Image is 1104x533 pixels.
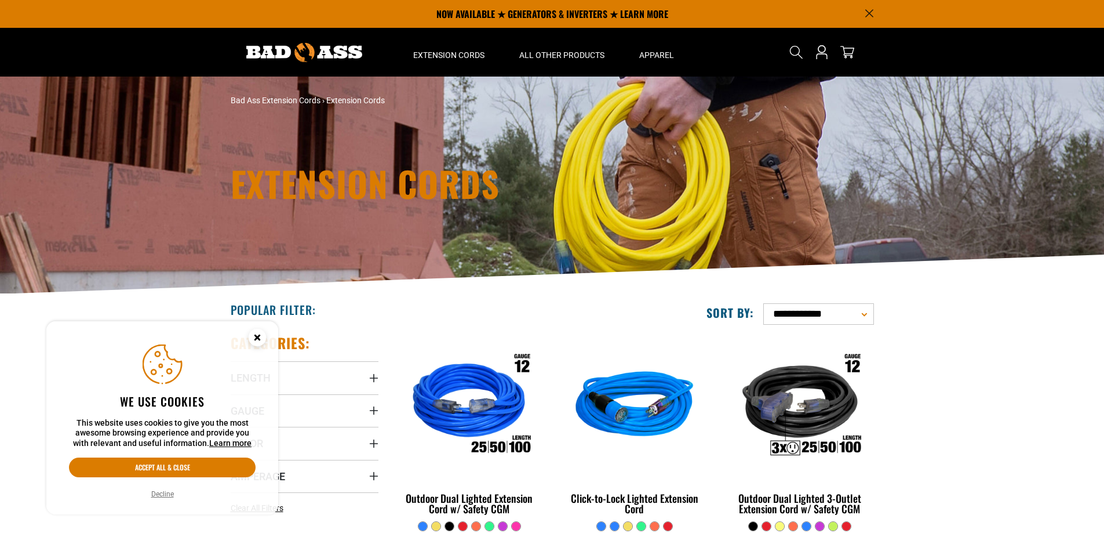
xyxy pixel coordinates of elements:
summary: Gauge [231,394,378,427]
span: Extension Cords [413,50,484,60]
span: Apparel [639,50,674,60]
img: blue [562,340,708,473]
summary: Amperage [231,460,378,492]
a: Outdoor Dual Lighted 3-Outlet Extension Cord w/ Safety CGM Outdoor Dual Lighted 3-Outlet Extensio... [726,334,873,521]
button: Decline [148,488,177,500]
nav: breadcrumbs [231,95,654,107]
a: Outdoor Dual Lighted Extension Cord w/ Safety CGM Outdoor Dual Lighted Extension Cord w/ Safety CGM [396,334,544,521]
img: Bad Ass Extension Cords [246,43,362,62]
a: blue Click-to-Lock Lighted Extension Cord [560,334,708,521]
summary: Search [787,43,806,61]
summary: Color [231,427,378,459]
a: Bad Ass Extension Cords [231,96,320,105]
span: All Other Products [519,50,604,60]
summary: All Other Products [502,28,622,77]
span: Extension Cords [326,96,385,105]
button: Accept all & close [69,458,256,477]
span: › [322,96,325,105]
label: Sort by: [706,305,754,320]
img: Outdoor Dual Lighted Extension Cord w/ Safety CGM [396,340,542,473]
h2: We use cookies [69,394,256,409]
img: Outdoor Dual Lighted 3-Outlet Extension Cord w/ Safety CGM [727,340,873,473]
aside: Cookie Consent [46,321,278,515]
div: Click-to-Lock Lighted Extension Cord [560,493,708,514]
h1: Extension Cords [231,166,654,201]
summary: Apparel [622,28,691,77]
summary: Extension Cords [396,28,502,77]
summary: Length [231,361,378,394]
a: Learn more [209,438,252,448]
p: This website uses cookies to give you the most awesome browsing experience and provide you with r... [69,418,256,449]
div: Outdoor Dual Lighted 3-Outlet Extension Cord w/ Safety CGM [726,493,873,514]
h2: Popular Filter: [231,302,316,317]
div: Outdoor Dual Lighted Extension Cord w/ Safety CGM [396,493,544,514]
